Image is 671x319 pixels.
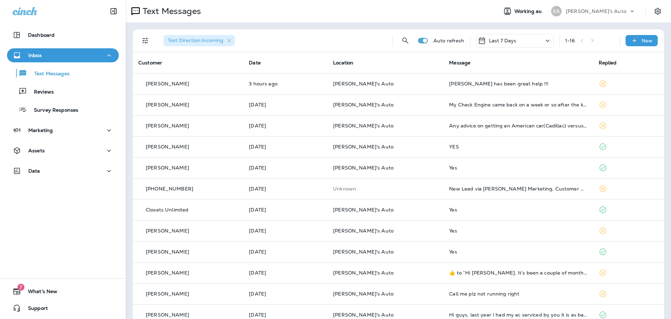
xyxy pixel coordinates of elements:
[138,34,152,48] button: Filters
[28,168,40,174] p: Data
[7,66,119,81] button: Text Messages
[333,144,394,150] span: [PERSON_NAME]'s Auto
[449,249,587,255] div: Yes
[7,102,119,117] button: Survey Responses
[17,284,24,291] span: 7
[449,144,587,150] div: YES
[249,102,322,108] p: Sep 3, 2025 11:26 AM
[27,89,54,96] p: Reviews
[333,165,394,171] span: [PERSON_NAME]'s Auto
[333,186,438,192] p: This customer does not have a last location and the phone number they messaged is not assigned to...
[333,291,394,297] span: [PERSON_NAME]'s Auto
[146,291,189,297] p: [PERSON_NAME]
[249,291,322,297] p: Aug 30, 2025 05:52 PM
[28,32,55,38] p: Dashboard
[7,84,119,99] button: Reviews
[449,165,587,171] div: Yes
[489,38,517,43] p: Last 7 Days
[333,228,394,234] span: [PERSON_NAME]'s Auto
[7,123,119,137] button: Marketing
[7,284,119,298] button: 7What's New
[398,34,412,48] button: Search Messages
[551,6,562,16] div: EA
[566,8,626,14] p: [PERSON_NAME]'s Auto
[146,312,189,318] p: [PERSON_NAME]
[333,312,394,318] span: [PERSON_NAME]'s Auto
[249,207,322,213] p: Sep 1, 2025 05:54 PM
[21,289,57,297] span: What's New
[104,4,123,18] button: Collapse Sidebar
[249,81,322,86] p: Sep 4, 2025 12:07 PM
[146,228,189,234] p: [PERSON_NAME]
[21,305,48,314] span: Support
[146,123,189,129] p: [PERSON_NAME]
[249,123,322,129] p: Sep 3, 2025 05:35 AM
[249,60,261,66] span: Date
[449,81,587,86] div: Katherine has been great help !!!
[249,270,322,276] p: Aug 31, 2025 08:00 AM
[449,312,587,318] div: Hi guys, last year I had my ac serviced by you it is as bad now as it has ever been
[249,249,322,255] p: Sep 1, 2025 11:14 AM
[28,127,53,133] p: Marketing
[449,102,587,108] div: My Check Engine came back on a week or so after the knock sensor was replaced. Everything seems t...
[249,144,322,150] p: Sep 2, 2025 01:39 PM
[164,35,235,46] div: Text Direction:Incoming
[7,164,119,178] button: Data
[7,301,119,315] button: Support
[28,53,42,58] p: Inbox
[333,249,394,255] span: [PERSON_NAME]'s Auto
[449,123,587,129] div: Any advice on getting an American car(Cadillac) versus Japanese. Are parts for American car more ...
[433,38,464,43] p: Auto refresh
[651,5,664,18] button: Settings
[333,270,394,276] span: [PERSON_NAME]'s Auto
[599,60,617,66] span: Replied
[146,81,189,86] p: [PERSON_NAME]
[333,60,353,66] span: Location
[449,270,587,276] div: ​👍​ to “ Hi Joseph, It’s been a couple of months since we serviced your 2011 Kia Soul at Evan's A...
[642,38,652,43] p: New
[449,228,587,234] div: Yes
[168,37,223,43] span: Text Direction : Incoming
[449,60,470,66] span: Message
[28,148,45,153] p: Assets
[146,144,189,150] p: [PERSON_NAME]
[7,28,119,42] button: Dashboard
[140,6,201,16] p: Text Messages
[565,38,575,43] div: 1 - 16
[333,102,394,108] span: [PERSON_NAME]'s Auto
[514,8,544,14] span: Working as:
[146,102,189,108] p: [PERSON_NAME]
[333,81,394,87] span: [PERSON_NAME]'s Auto
[27,71,70,77] p: Text Messages
[146,186,193,192] p: [PHONE_NUMBER]
[249,312,322,318] p: Aug 28, 2025 04:25 PM
[449,291,587,297] div: Call me plz not running right
[249,228,322,234] p: Sep 1, 2025 11:16 AM
[7,48,119,62] button: Inbox
[146,207,188,213] p: Closets Unlimited
[146,165,189,171] p: [PERSON_NAME]
[333,123,394,129] span: [PERSON_NAME]'s Auto
[249,165,322,171] p: Sep 2, 2025 11:27 AM
[249,186,322,192] p: Sep 2, 2025 08:19 AM
[7,144,119,158] button: Assets
[449,207,587,213] div: Yes
[138,60,162,66] span: Customer
[449,186,587,192] div: New Lead via Merrick Marketing, Customer Name: Martin B., Contact info: Masked phone number avail...
[333,207,394,213] span: [PERSON_NAME]'s Auto
[27,107,78,114] p: Survey Responses
[146,270,189,276] p: [PERSON_NAME]
[146,249,189,255] p: [PERSON_NAME]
